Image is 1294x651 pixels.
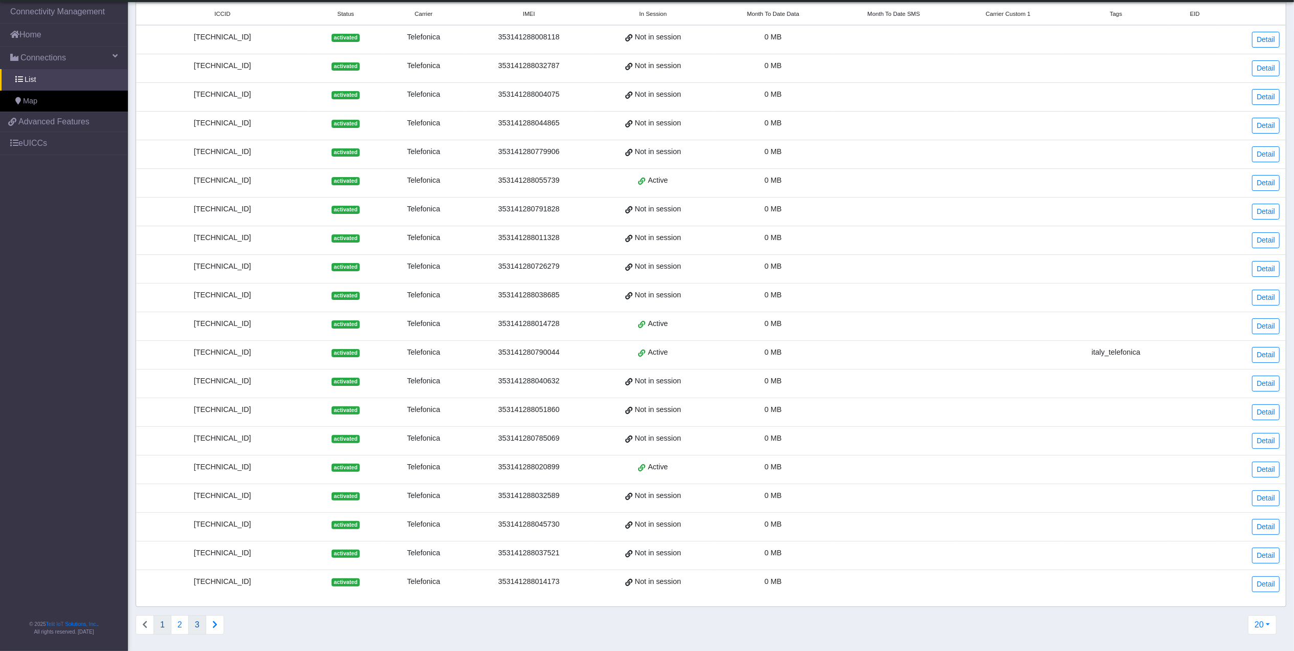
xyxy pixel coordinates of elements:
[635,433,681,444] span: Not in session
[648,462,668,473] span: Active
[1252,146,1280,162] a: Detail
[635,404,681,416] span: Not in session
[23,96,37,107] span: Map
[1252,347,1280,363] a: Detail
[635,32,681,43] span: Not in session
[471,376,587,387] div: 353141288040632
[142,60,302,72] div: [TECHNICAL_ID]
[1068,347,1164,358] div: italy_telefonica
[1252,404,1280,420] a: Detail
[332,378,360,386] span: activated
[635,376,681,387] span: Not in session
[142,433,302,444] div: [TECHNICAL_ID]
[764,319,782,328] span: 0 MB
[635,290,681,301] span: Not in session
[1252,290,1280,306] a: Detail
[142,232,302,244] div: [TECHNICAL_ID]
[389,318,458,330] div: Telefonica
[332,578,360,587] span: activated
[648,318,668,330] span: Active
[332,91,360,99] span: activated
[1252,376,1280,392] a: Detail
[764,377,782,385] span: 0 MB
[389,347,458,358] div: Telefonica
[1252,232,1280,248] a: Detail
[389,204,458,215] div: Telefonica
[142,175,302,186] div: [TECHNICAL_ID]
[332,349,360,357] span: activated
[471,60,587,72] div: 353141288032787
[389,261,458,272] div: Telefonica
[142,548,302,559] div: [TECHNICAL_ID]
[635,261,681,272] span: Not in session
[747,10,799,18] span: Month To Date Data
[332,435,360,443] span: activated
[389,433,458,444] div: Telefonica
[764,33,782,41] span: 0 MB
[25,74,36,85] span: List
[389,376,458,387] div: Telefonica
[764,348,782,356] span: 0 MB
[764,176,782,184] span: 0 MB
[764,147,782,156] span: 0 MB
[471,404,587,416] div: 353141288051860
[635,519,681,530] span: Not in session
[1252,261,1280,277] a: Detail
[471,290,587,301] div: 353141288038685
[389,462,458,473] div: Telefonica
[471,433,587,444] div: 353141280785069
[1110,10,1122,18] span: Tags
[471,576,587,588] div: 353141288014173
[640,10,667,18] span: In Session
[986,10,1031,18] span: Carrier Custom 1
[337,10,354,18] span: Status
[1252,89,1280,105] a: Detail
[764,233,782,242] span: 0 MB
[523,10,535,18] span: IMEI
[1252,318,1280,334] a: Detail
[764,90,782,98] span: 0 MB
[764,491,782,500] span: 0 MB
[764,520,782,528] span: 0 MB
[332,320,360,329] span: activated
[867,10,920,18] span: Month To Date SMS
[764,291,782,299] span: 0 MB
[142,462,302,473] div: [TECHNICAL_ID]
[1252,204,1280,220] a: Detail
[389,490,458,502] div: Telefonica
[142,376,302,387] div: [TECHNICAL_ID]
[1252,462,1280,478] a: Detail
[471,232,587,244] div: 353141288011328
[142,89,302,100] div: [TECHNICAL_ID]
[471,118,587,129] div: 353141288044865
[142,490,302,502] div: [TECHNICAL_ID]
[471,347,587,358] div: 353141280790044
[1252,32,1280,48] a: Detail
[389,519,458,530] div: Telefonica
[471,261,587,272] div: 353141280726279
[1252,433,1280,449] a: Detail
[142,347,302,358] div: [TECHNICAL_ID]
[471,146,587,158] div: 353141280779906
[471,318,587,330] div: 353141288014728
[389,290,458,301] div: Telefonica
[635,89,681,100] span: Not in session
[389,232,458,244] div: Telefonica
[648,347,668,358] span: Active
[142,290,302,301] div: [TECHNICAL_ID]
[389,60,458,72] div: Telefonica
[764,205,782,213] span: 0 MB
[471,32,587,43] div: 353141288008118
[332,234,360,243] span: activated
[1252,548,1280,563] a: Detail
[648,175,668,186] span: Active
[764,119,782,127] span: 0 MB
[142,576,302,588] div: [TECHNICAL_ID]
[171,615,189,635] button: 2
[471,175,587,186] div: 353141288055739
[389,175,458,186] div: Telefonica
[389,576,458,588] div: Telefonica
[142,519,302,530] div: [TECHNICAL_ID]
[332,292,360,300] span: activated
[188,615,206,635] button: 3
